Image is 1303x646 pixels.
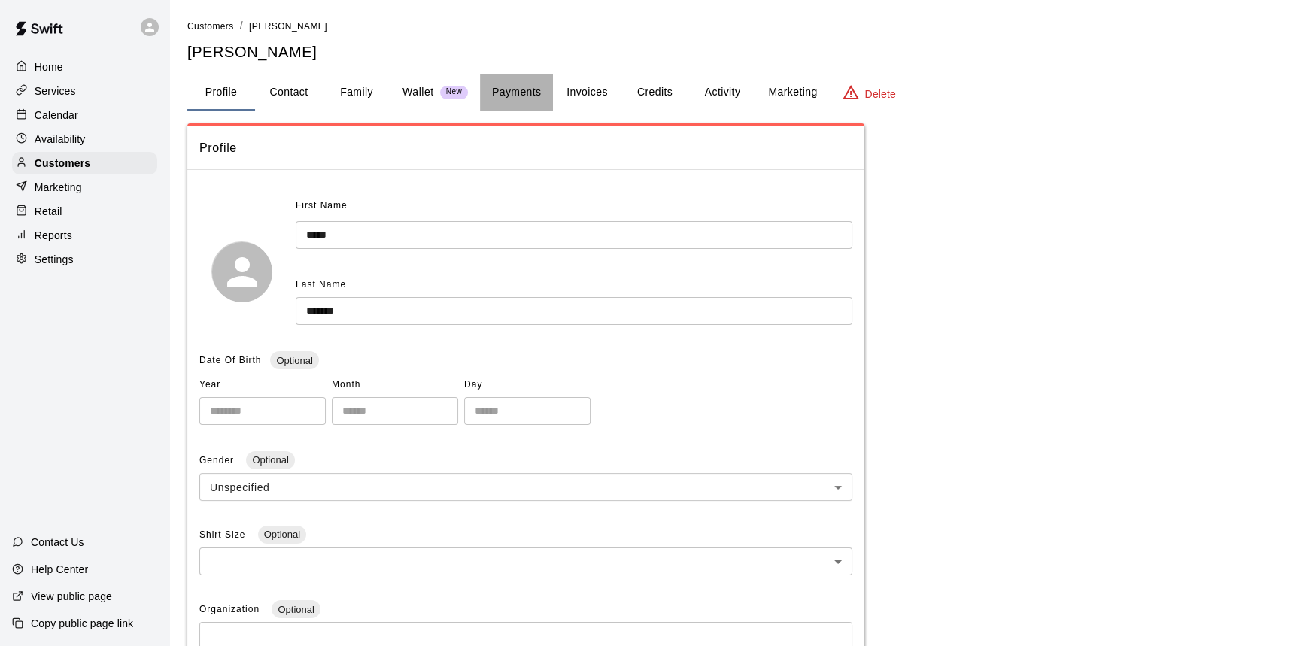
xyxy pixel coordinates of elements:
[199,529,249,540] span: Shirt Size
[246,454,294,466] span: Optional
[865,86,896,102] p: Delete
[12,248,157,271] a: Settings
[187,74,1285,111] div: basic tabs example
[31,616,133,631] p: Copy public page link
[199,455,237,466] span: Gender
[31,535,84,550] p: Contact Us
[249,21,327,32] span: [PERSON_NAME]
[35,108,78,123] p: Calendar
[270,355,318,366] span: Optional
[31,589,112,604] p: View public page
[35,156,90,171] p: Customers
[35,132,86,147] p: Availability
[621,74,688,111] button: Credits
[402,84,434,100] p: Wallet
[332,373,458,397] span: Month
[187,42,1285,62] h5: [PERSON_NAME]
[12,128,157,150] a: Availability
[187,21,234,32] span: Customers
[296,279,346,290] span: Last Name
[35,228,72,243] p: Reports
[31,562,88,577] p: Help Center
[199,473,852,501] div: Unspecified
[187,20,234,32] a: Customers
[35,83,76,99] p: Services
[12,104,157,126] a: Calendar
[258,529,306,540] span: Optional
[756,74,829,111] button: Marketing
[440,87,468,97] span: New
[688,74,756,111] button: Activity
[296,194,348,218] span: First Name
[464,373,591,397] span: Day
[12,200,157,223] a: Retail
[12,152,157,174] a: Customers
[12,224,157,247] a: Reports
[187,18,1285,35] nav: breadcrumb
[255,74,323,111] button: Contact
[199,355,261,365] span: Date Of Birth
[480,74,553,111] button: Payments
[12,80,157,102] a: Services
[199,138,852,158] span: Profile
[12,176,157,199] a: Marketing
[35,252,74,267] p: Settings
[323,74,390,111] button: Family
[187,74,255,111] button: Profile
[199,604,263,614] span: Organization
[35,59,63,74] p: Home
[199,373,326,397] span: Year
[240,18,243,34] li: /
[272,604,320,615] span: Optional
[12,56,157,78] a: Home
[35,204,62,219] p: Retail
[553,74,621,111] button: Invoices
[35,180,82,195] p: Marketing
